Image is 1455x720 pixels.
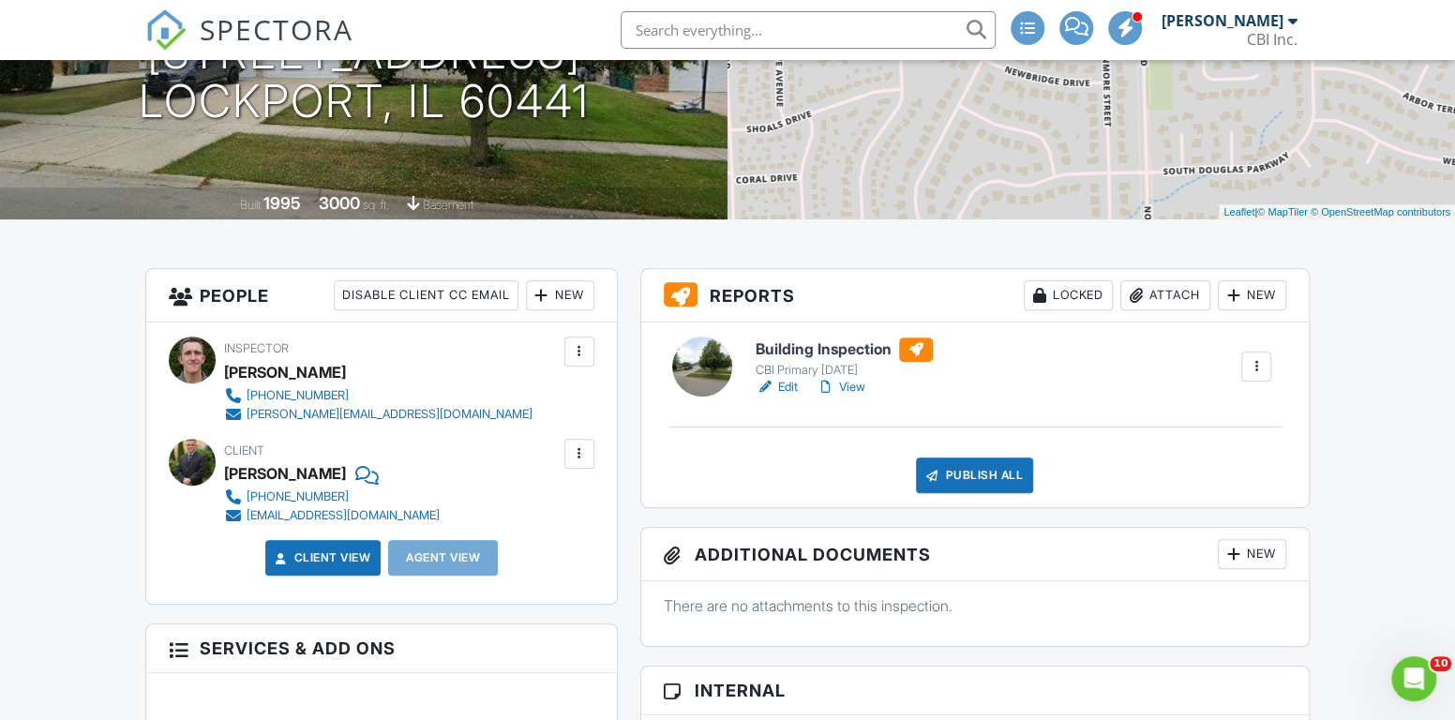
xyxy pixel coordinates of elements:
h3: Additional Documents [641,528,1309,581]
div: | [1219,204,1455,220]
h3: Services & Add ons [146,624,616,673]
span: basement [423,198,473,212]
img: The Best Home Inspection Software - Spectora [145,9,187,51]
div: CBI Primary [DATE] [756,363,933,378]
h3: Internal [641,667,1309,715]
a: Edit [756,378,798,397]
div: New [526,280,594,310]
span: Inspector [224,341,289,355]
span: SPECTORA [200,9,353,49]
a: © OpenStreetMap contributors [1311,206,1450,217]
a: [PHONE_NUMBER] [224,386,532,405]
p: There are no attachments to this inspection. [664,595,1286,616]
span: 10 [1430,656,1451,671]
a: SPECTORA [145,25,353,65]
div: New [1218,280,1286,310]
div: 1995 [263,193,301,213]
span: Built [240,198,261,212]
a: Building Inspection CBI Primary [DATE] [756,337,933,379]
div: Locked [1024,280,1113,310]
span: sq. ft. [363,198,389,212]
div: 3000 [319,193,360,213]
a: Leaflet [1223,206,1254,217]
div: [PERSON_NAME][EMAIL_ADDRESS][DOMAIN_NAME] [247,407,532,422]
div: Disable Client CC Email [334,280,518,310]
a: [PHONE_NUMBER] [224,487,440,506]
h6: Building Inspection [756,337,933,362]
a: [EMAIL_ADDRESS][DOMAIN_NAME] [224,506,440,525]
div: [PERSON_NAME] [224,358,346,386]
h1: [STREET_ADDRESS] Lockport, IL 60441 [139,28,590,127]
iframe: Intercom live chat [1391,656,1436,701]
div: [PHONE_NUMBER] [247,388,349,403]
a: Client View [272,548,371,567]
input: Search everything... [621,11,996,49]
h3: People [146,269,616,322]
span: Client [224,443,264,457]
div: CBI Inc. [1247,30,1297,49]
div: Attach [1120,280,1210,310]
a: [PERSON_NAME][EMAIL_ADDRESS][DOMAIN_NAME] [224,405,532,424]
div: Publish All [916,457,1033,493]
h3: Reports [641,269,1309,322]
div: [PERSON_NAME] [1162,11,1283,30]
div: [PERSON_NAME] [224,459,346,487]
div: [EMAIL_ADDRESS][DOMAIN_NAME] [247,508,440,523]
a: © MapTiler [1257,206,1308,217]
a: View [817,378,865,397]
div: New [1218,539,1286,569]
div: [PHONE_NUMBER] [247,489,349,504]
